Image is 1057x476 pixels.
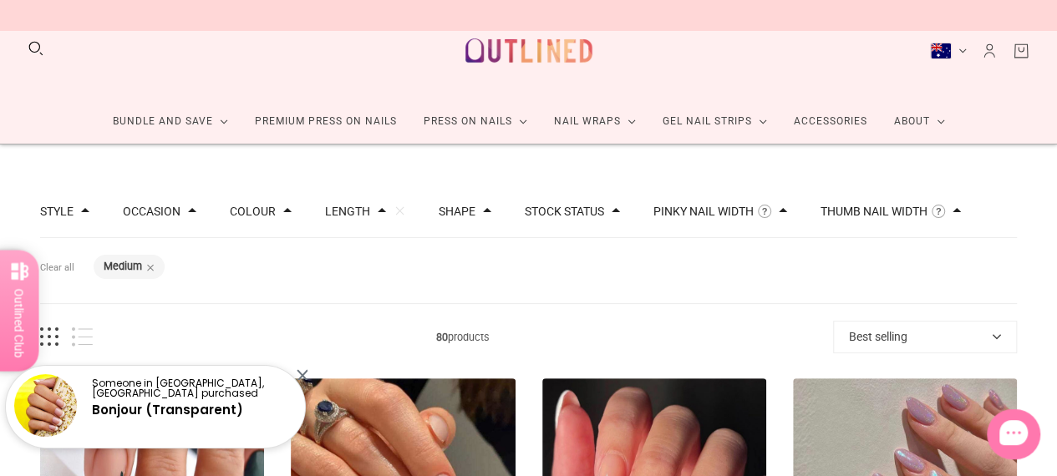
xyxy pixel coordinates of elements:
[104,261,142,272] button: Medium
[980,42,999,60] a: Account
[833,321,1017,353] button: Best selling
[27,39,45,58] button: Search
[881,99,958,144] a: About
[72,327,93,347] button: List view
[541,99,649,144] a: Nail Wraps
[410,99,541,144] a: Press On Nails
[241,99,410,144] a: Premium Press On Nails
[92,378,291,398] p: Someone in [GEOGRAPHIC_DATA], [GEOGRAPHIC_DATA] purchased
[40,256,74,281] button: Clear all filters
[104,260,142,272] b: Medium
[99,99,241,144] a: Bundle and Save
[821,205,927,217] button: Filter by Thumb Nail Width
[649,99,780,144] a: Gel Nail Strips
[439,205,475,217] button: Filter by Shape
[325,205,370,217] button: Filter by Length
[525,205,604,217] button: Filter by Stock status
[653,205,754,217] button: Filter by Pinky Nail Width
[93,328,833,346] span: products
[123,205,180,217] button: Filter by Occasion
[40,327,58,347] button: Grid view
[455,15,602,86] a: Outlined
[436,331,448,343] b: 80
[930,43,967,59] button: Australia
[780,99,881,144] a: Accessories
[1012,42,1030,60] a: Cart
[394,205,405,216] button: Clear filters by Length
[40,205,74,217] button: Filter by Style
[230,205,276,217] button: Filter by Colour
[92,401,243,418] a: Bonjour (Transparent)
